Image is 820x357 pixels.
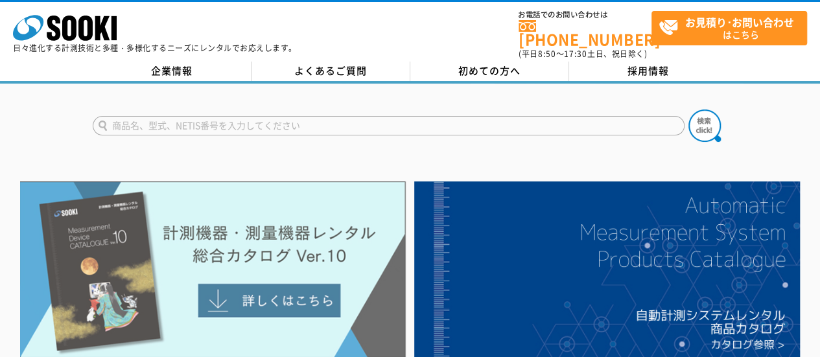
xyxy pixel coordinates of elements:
[564,48,587,60] span: 17:30
[13,44,297,52] p: 日々進化する計測技術と多種・多様化するニーズにレンタルでお応えします。
[538,48,556,60] span: 8:50
[519,20,651,47] a: [PHONE_NUMBER]
[685,14,794,30] strong: お見積り･お問い合わせ
[93,116,685,135] input: 商品名、型式、NETIS番号を入力してください
[688,109,721,142] img: btn_search.png
[651,11,807,45] a: お見積り･お問い合わせはこちら
[569,62,728,81] a: 採用情報
[519,11,651,19] span: お電話でのお問い合わせは
[458,63,521,78] span: 初めての方へ
[410,62,569,81] a: 初めての方へ
[93,62,252,81] a: 企業情報
[252,62,410,81] a: よくあるご質問
[659,12,806,44] span: はこちら
[519,48,647,60] span: (平日 ～ 土日、祝日除く)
